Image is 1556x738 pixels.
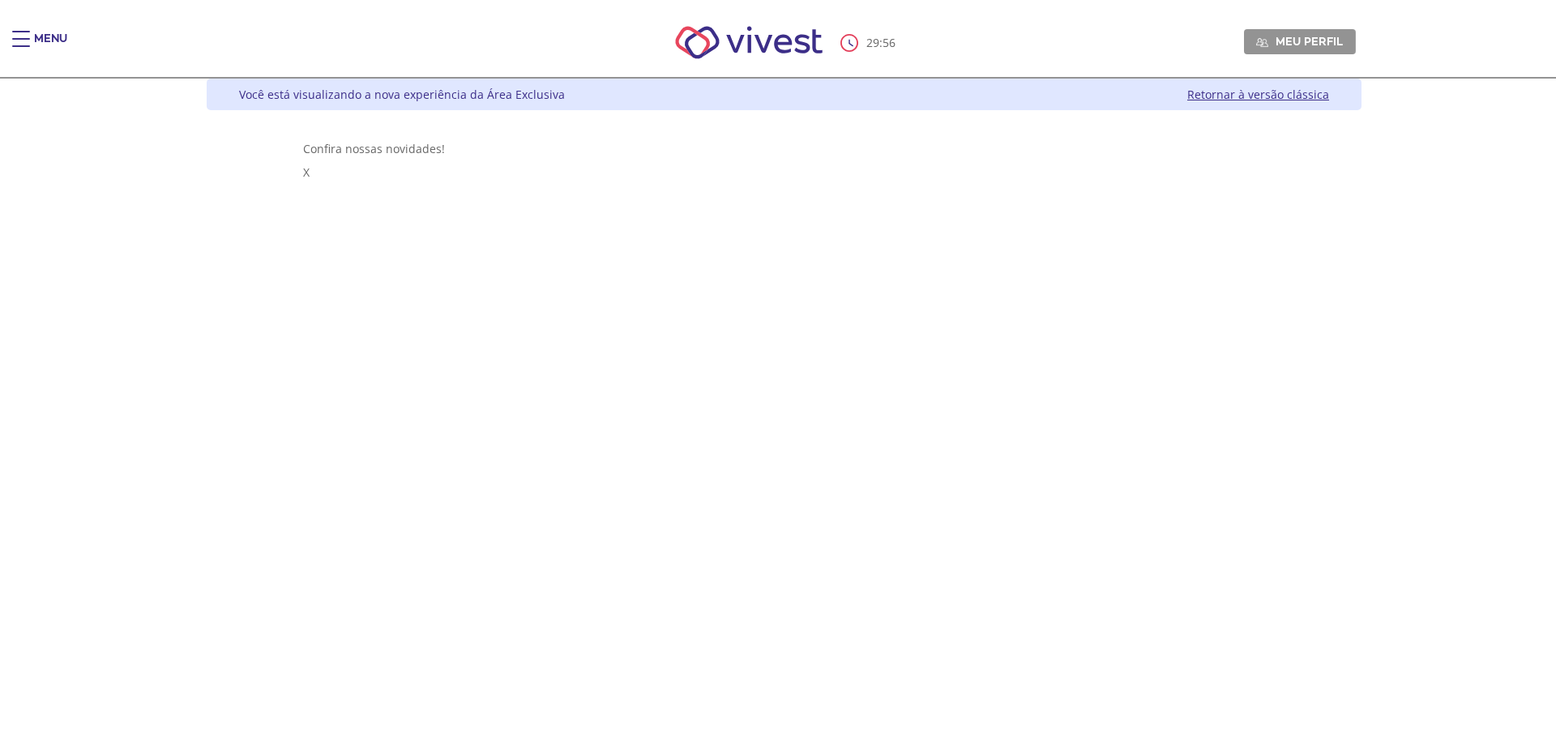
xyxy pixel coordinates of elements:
[1276,34,1343,49] span: Meu perfil
[866,35,879,50] span: 29
[1244,29,1356,53] a: Meu perfil
[194,79,1361,738] div: Vivest
[657,8,841,77] img: Vivest
[34,31,67,63] div: Menu
[1187,87,1329,102] a: Retornar à versão clássica
[303,141,1266,156] div: Confira nossas novidades!
[840,34,899,52] div: :
[1256,36,1268,49] img: Meu perfil
[883,35,896,50] span: 56
[303,164,310,180] span: X
[239,87,565,102] div: Você está visualizando a nova experiência da Área Exclusiva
